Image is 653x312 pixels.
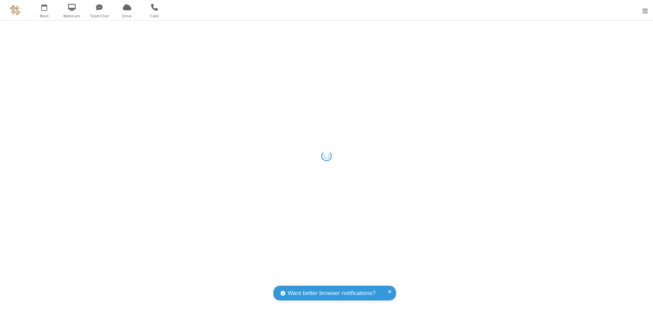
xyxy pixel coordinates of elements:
[87,13,112,19] span: Team Chat
[10,5,20,15] img: QA Selenium DO NOT DELETE OR CHANGE
[288,289,375,298] span: Want better browser notifications?
[32,13,57,19] span: Meet
[59,13,85,19] span: Webinars
[142,13,167,19] span: Calls
[114,13,140,19] span: Drive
